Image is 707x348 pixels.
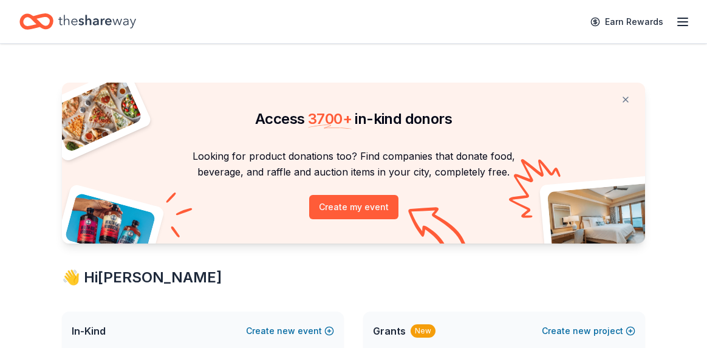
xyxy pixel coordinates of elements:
div: 👋 Hi [PERSON_NAME] [62,268,645,287]
button: Createnewproject [542,324,635,338]
div: New [411,324,435,338]
button: Createnewevent [246,324,334,338]
span: new [573,324,591,338]
span: 3700 + [308,110,352,128]
span: new [277,324,295,338]
img: Curvy arrow [408,207,469,253]
a: Earn Rewards [583,11,671,33]
span: Grants [373,324,406,338]
a: Home [19,7,136,36]
img: Pizza [49,75,143,153]
span: In-Kind [72,324,106,338]
p: Looking for product donations too? Find companies that donate food, beverage, and raffle and auct... [77,148,630,180]
button: Create my event [309,195,398,219]
span: Access in-kind donors [255,110,452,128]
